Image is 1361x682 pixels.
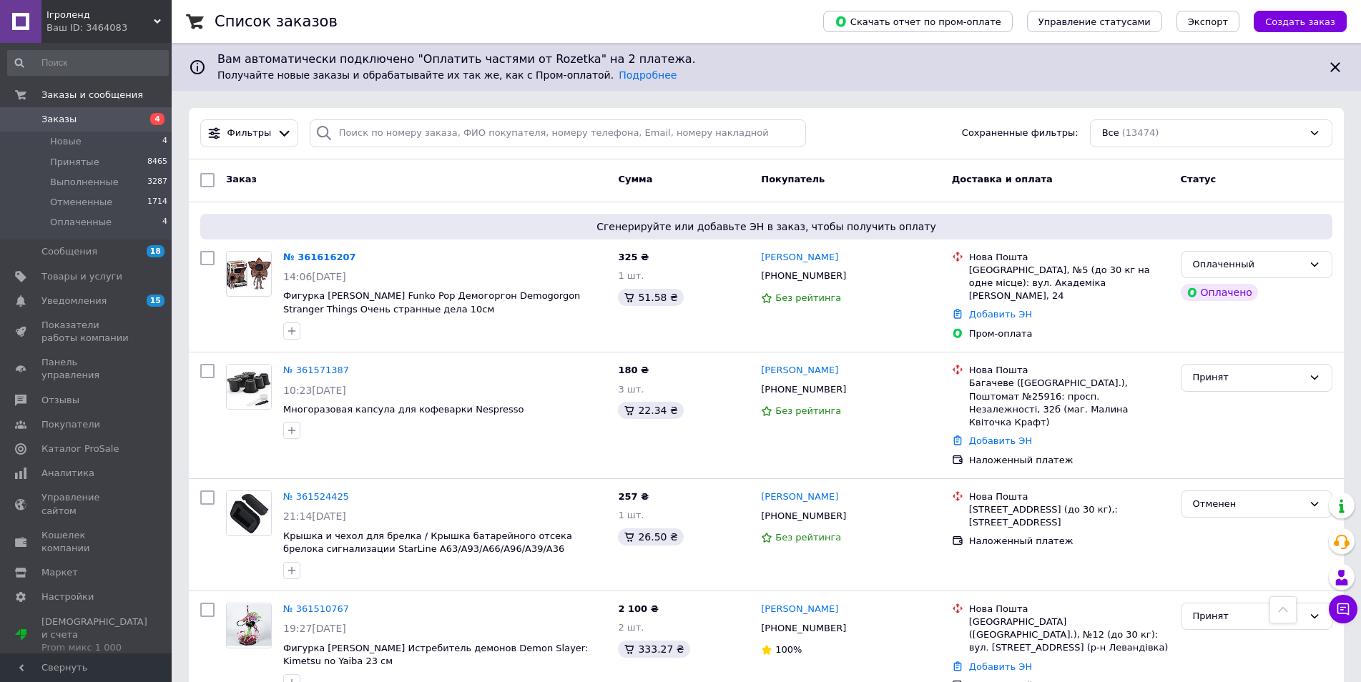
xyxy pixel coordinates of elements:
[618,365,649,375] span: 180 ₴
[147,176,167,189] span: 3287
[1193,609,1303,624] div: Принят
[1193,497,1303,512] div: Отменен
[1254,11,1347,32] button: Создать заказ
[969,616,1169,655] div: [GEOGRAPHIC_DATA] ([GEOGRAPHIC_DATA].), №12 (до 30 кг): вул. [STREET_ADDRESS] (р-н Левандівка)
[758,619,849,638] div: [PHONE_NUMBER]
[618,491,649,502] span: 257 ₴
[761,364,838,377] a: [PERSON_NAME]
[283,404,524,415] span: Многоразовая капсула для кофеварки Nespresso
[618,641,689,658] div: 333.27 ₴
[761,251,838,265] a: [PERSON_NAME]
[619,69,677,81] a: Подробнее
[147,295,164,307] span: 15
[758,267,849,285] div: [PHONE_NUMBER]
[283,603,349,614] a: № 361510767
[1027,11,1162,32] button: Управление статусами
[41,295,107,307] span: Уведомления
[226,490,272,536] a: Фото товару
[618,603,658,614] span: 2 100 ₴
[227,491,271,535] img: Фото товару
[41,566,78,579] span: Маркет
[969,309,1032,320] a: Добавить ЭН
[775,405,841,416] span: Без рейтинга
[618,289,683,306] div: 51.58 ₴
[969,535,1169,548] div: Наложенный платеж
[41,113,77,126] span: Заказы
[41,616,147,655] span: [DEMOGRAPHIC_DATA] и счета
[969,327,1169,340] div: Пром-оплата
[1193,370,1303,385] div: Принят
[226,603,272,648] a: Фото товару
[618,384,644,395] span: 3 шт.
[618,270,644,281] span: 1 шт.
[1329,595,1357,623] button: Чат с покупателем
[41,590,94,603] span: Настройки
[618,622,644,633] span: 2 шт.
[41,491,132,517] span: Управление сайтом
[283,385,346,396] span: 10:23[DATE]
[823,11,1013,32] button: Скачать отчет по пром-оплате
[758,507,849,525] div: [PHONE_NUMBER]
[150,113,164,125] span: 4
[283,365,349,375] a: № 361571387
[761,603,838,616] a: [PERSON_NAME]
[50,176,119,189] span: Выполненные
[41,319,132,345] span: Показатели работы компании
[41,418,100,431] span: Покупатели
[969,264,1169,303] div: [GEOGRAPHIC_DATA], №5 (до 30 кг на одне місце): вул. Академіка [PERSON_NAME], 24
[162,135,167,148] span: 4
[969,251,1169,264] div: Нова Пошта
[226,174,257,184] span: Заказ
[969,364,1169,377] div: Нова Пошта
[761,490,838,504] a: [PERSON_NAME]
[283,643,588,667] span: Фигурка [PERSON_NAME] Истребитель демонов Demon Slayer: Kimetsu no Yaiba 23 см
[1181,284,1258,301] div: Оплачено
[217,51,1315,68] span: Вам автоматически подключено "Оплатить частями от Rozetka" на 2 платежа.
[618,510,644,520] span: 1 шт.
[227,604,271,646] img: Фото товару
[50,156,99,169] span: Принятые
[41,89,143,102] span: Заказы и сообщения
[41,245,97,258] span: Сообщения
[41,467,94,480] span: Аналитика
[1193,257,1303,272] div: Оплаченный
[1239,16,1347,26] a: Создать заказ
[226,251,272,297] a: Фото товару
[147,245,164,257] span: 18
[50,135,82,148] span: Новые
[50,216,112,229] span: Оплаченные
[962,127,1079,140] span: Сохраненные фильтры:
[1188,16,1228,27] span: Экспорт
[758,380,849,399] div: [PHONE_NUMBER]
[283,510,346,522] span: 21:14[DATE]
[969,603,1169,616] div: Нова Пошта
[969,435,1032,446] a: Добавить ЭН
[775,644,802,655] span: 100%
[1181,174,1217,184] span: Статус
[618,174,652,184] span: Сумма
[952,174,1053,184] span: Доставка и оплата
[46,9,154,21] span: Ігроленд
[969,490,1169,503] div: Нова Пошта
[1122,127,1159,138] span: (13474)
[41,641,147,654] div: Prom микс 1 000
[969,661,1032,672] a: Добавить ЭН
[227,257,271,289] img: Фото товару
[227,365,271,409] img: Фото товару
[283,530,572,555] span: Крышка и чехол для брелка / Крышка батарейного отсека брелока сигнализации StarLine A63/A93/A66/A...
[283,290,580,315] span: Фигурка [PERSON_NAME] Funko Pop Демогоргон Demogorgon Stranger Things Очень странные дела 10см
[147,196,167,209] span: 1714
[41,270,122,283] span: Товары и услуги
[618,252,649,262] span: 325 ₴
[969,454,1169,467] div: Наложенный платеж
[1038,16,1151,27] span: Управление статусами
[41,443,119,455] span: Каталог ProSale
[969,503,1169,529] div: [STREET_ADDRESS] (до 30 кг),: [STREET_ADDRESS]
[310,119,807,147] input: Поиск по номеру заказа, ФИО покупателя, номеру телефона, Email, номеру накладной
[46,21,172,34] div: Ваш ID: 3464083
[227,127,272,140] span: Фильтры
[618,528,683,545] div: 26.50 ₴
[969,377,1169,429] div: Багачеве ([GEOGRAPHIC_DATA].), Поштомат №25916: просп. Незалежності, 32б (маг. Малина Квіточка Кр...
[217,69,677,81] span: Получайте новые заказы и обрабатывайте их так же, как с Пром-оплатой.
[1102,127,1119,140] span: Все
